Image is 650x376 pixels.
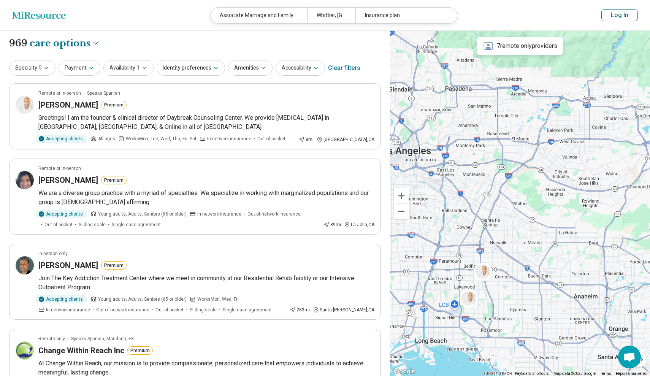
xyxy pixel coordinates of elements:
[228,60,273,76] button: Amenities
[38,274,374,292] p: Join The Key Addiction Treatment Center where we meet in community at our Residential Rehab facil...
[9,60,55,76] button: Specialty5
[223,306,272,313] span: Single case agreement
[101,261,127,270] button: Premium
[44,221,73,228] span: Out-of-pocket
[190,306,217,313] span: Sliding scale
[126,135,197,142] span: Works Mon, Tue, Wed, Thu, Fri, Sat
[38,165,81,172] p: Remote or In-person
[601,9,638,21] button: Log In
[98,135,115,142] span: All ages
[355,8,452,23] div: Insurance plan
[137,64,140,72] span: 1
[616,371,648,376] a: Report a map error
[101,101,127,109] button: Premium
[9,37,100,50] h1: 969
[600,371,611,376] a: Terms (opens in new tab)
[276,60,325,76] button: Accessibility
[38,345,124,356] h3: Change Within Reach Inc
[35,210,87,218] div: Accepting clients
[207,135,251,142] span: In-network insurance
[257,135,285,142] span: Out-of-pocket
[35,295,87,303] div: Accepting clients
[98,211,187,217] span: Young adults, Adults, Seniors (65 or older)
[344,221,374,228] div: La Jolla , CA
[38,175,98,186] h3: [PERSON_NAME]
[96,306,149,313] span: Out-of-network insurance
[71,335,134,342] span: Speaks Spanish, Mandarin, +8
[38,250,68,257] p: In-person only
[313,306,374,313] div: Santa [PERSON_NAME] , CA
[394,204,409,219] button: Zoom out
[477,37,563,55] div: 7 remote only providers
[101,176,127,184] button: Premium
[317,136,374,143] div: [GEOGRAPHIC_DATA] , CA
[38,189,374,207] p: We are a diverse group practice with a myriad of specialties. We specialize in working with margi...
[30,37,90,50] span: care options
[553,371,596,376] span: Map data ©2025 Google
[394,188,409,203] button: Zoom in
[38,100,98,110] h3: [PERSON_NAME]
[290,306,310,313] div: 283 mi
[79,221,106,228] span: Sliding scale
[98,296,187,303] span: Young adults, Adults, Seniors (65 or older)
[46,306,90,313] span: In-network insurance
[38,260,98,271] h3: [PERSON_NAME]
[38,335,65,342] p: Remote only
[35,135,87,143] div: Accepting clients
[299,136,314,143] div: 8 mi
[112,221,161,228] span: Single case agreement
[618,346,641,368] div: Open chat
[247,211,301,217] span: Out-of-network insurance
[38,90,81,97] p: Remote or In-person
[157,60,225,76] button: Identity preferences
[328,59,360,77] div: Clear filters
[323,221,341,228] div: 89 mi
[87,90,120,97] span: Speaks Spanish
[211,8,307,23] div: Associate Marriage and Family Therapist, Licensed Clinical Marriage and Family Therapist, License...
[38,113,374,132] p: Greetings! I am the founder & clinical director of Daybreak Counseling Center. We provide [MEDICA...
[155,306,184,313] span: Out-of-pocket
[127,346,153,355] button: Premium
[103,60,154,76] button: Availability1
[30,37,100,50] button: Care options
[307,8,355,23] div: Whittier, [GEOGRAPHIC_DATA]
[39,64,42,72] span: 5
[59,60,100,76] button: Payment
[197,296,239,303] span: Works Mon, Wed, Fri
[197,211,241,217] span: In-network insurance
